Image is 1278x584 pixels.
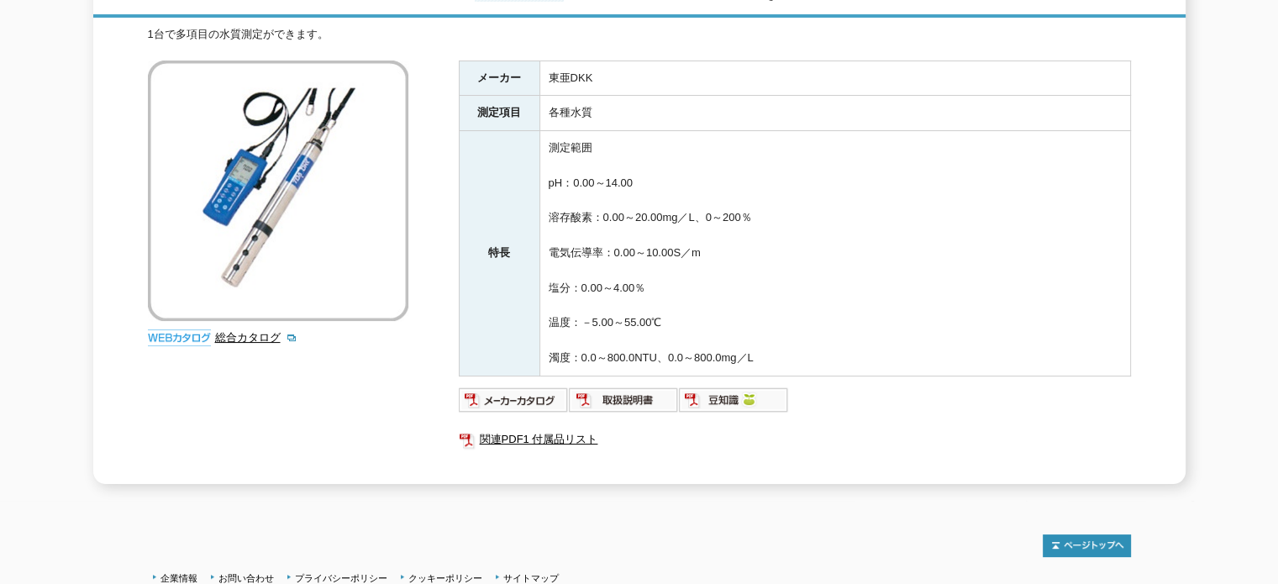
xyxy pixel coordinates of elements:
a: 豆知識 [679,397,789,410]
td: 各種水質 [539,96,1130,131]
td: 測定範囲 pH：0.00～14.00 溶存酸素：0.00～20.00mg／L、0～200％ 電気伝導率：0.00～10.00S／m 塩分：0.00～4.00％ 温度：－5.00～55.00℃ 濁... [539,131,1130,376]
img: ポータブル多項目水質計 WQC-24 [148,61,408,321]
a: 関連PDF1 付属品リスト [459,429,1131,450]
td: 東亜DKK [539,61,1130,96]
img: トップページへ [1043,534,1131,557]
img: メーカーカタログ [459,387,569,413]
th: メーカー [459,61,539,96]
a: プライバシーポリシー [295,573,387,583]
a: 総合カタログ [215,331,297,344]
img: webカタログ [148,329,211,346]
th: 特長 [459,131,539,376]
img: 取扱説明書 [569,387,679,413]
div: 1台で多項目の水質測定ができます。 [148,26,1131,44]
img: 豆知識 [679,387,789,413]
a: サイトマップ [503,573,559,583]
a: 取扱説明書 [569,397,679,410]
a: 企業情報 [160,573,197,583]
a: メーカーカタログ [459,397,569,410]
a: お問い合わせ [218,573,274,583]
th: 測定項目 [459,96,539,131]
a: クッキーポリシー [408,573,482,583]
